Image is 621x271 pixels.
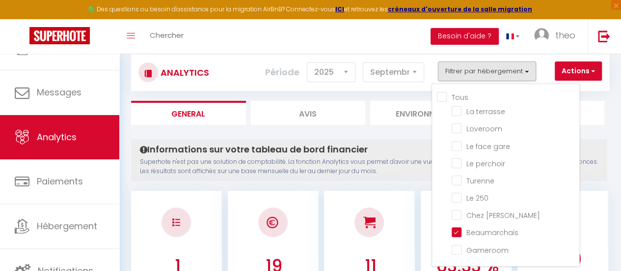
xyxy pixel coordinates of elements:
a: ICI [335,5,344,13]
a: Chercher [142,19,191,54]
h4: Informations sur votre tableau de bord financier [140,144,598,155]
span: Turenne [466,176,494,186]
img: Super Booking [29,27,90,44]
h3: Analytics [158,61,209,84]
li: General [131,101,246,125]
span: Chercher [150,30,184,40]
li: Environnement [370,101,485,125]
img: NO IMAGE [172,218,180,226]
span: Analytics [37,131,77,143]
p: Superhote n'est pas une solution de comptabilité. La fonction Analytics vous permet d'avoir une v... [140,157,598,176]
img: logout [598,30,610,42]
a: créneaux d'ouverture de la salle migration [388,5,532,13]
span: Paiements [37,175,83,187]
span: theo [555,29,575,41]
button: Besoin d'aide ? [431,28,499,45]
span: Le perchoir [466,159,505,169]
label: Période [265,61,299,83]
button: Ouvrir le widget de chat LiveChat [8,4,37,33]
span: Le face gare [466,142,510,151]
span: Messages [37,86,81,98]
span: Gameroom [466,245,509,255]
button: Actions [555,61,602,81]
span: Hébergement [37,220,97,232]
a: ... theo [527,19,588,54]
button: Filtrer par hébergement [438,61,536,81]
iframe: Chat [579,227,614,264]
li: Avis [251,101,366,125]
span: Réservations [37,41,94,54]
img: ... [534,28,549,43]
